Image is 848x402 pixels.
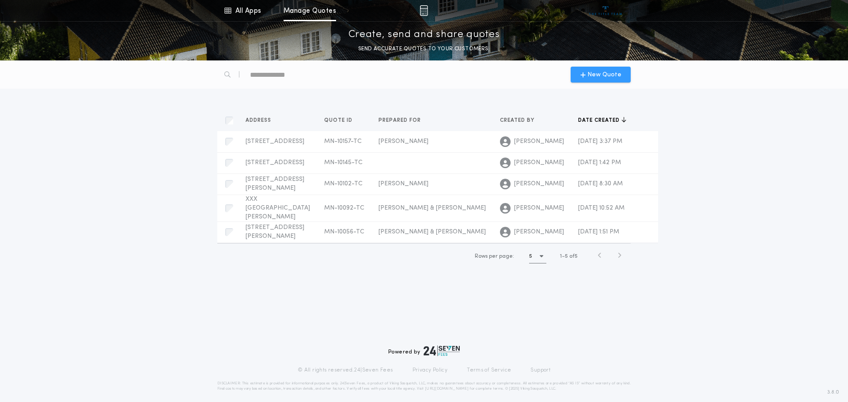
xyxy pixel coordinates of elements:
[217,381,631,391] p: DISCLAIMER: This estimate is provided for informational purposes only. 24|Seven Fees, a product o...
[246,159,304,166] span: [STREET_ADDRESS]
[514,180,564,188] span: [PERSON_NAME]
[529,252,532,261] h1: 5
[379,180,428,187] span: [PERSON_NAME]
[324,205,364,211] span: MN-10092-TC
[514,158,564,167] span: [PERSON_NAME]
[578,180,623,187] span: [DATE] 8:30 AM
[413,367,448,374] a: Privacy Policy
[571,67,631,83] button: New Quote
[560,254,562,259] span: 1
[500,117,536,124] span: Created by
[324,116,359,125] button: Quote ID
[530,367,550,374] a: Support
[529,249,546,263] button: 5
[324,159,363,166] span: MN-10145-TC
[246,138,304,145] span: [STREET_ADDRESS]
[514,204,564,213] span: [PERSON_NAME]
[420,5,428,16] img: img
[324,229,364,235] span: MN-10056-TC
[324,180,363,187] span: MN-10102-TC
[500,116,541,125] button: Created by
[569,252,578,260] span: of 5
[246,117,273,124] span: Address
[467,367,511,374] a: Terms of Service
[379,229,486,235] span: [PERSON_NAME] & [PERSON_NAME]
[514,137,564,146] span: [PERSON_NAME]
[827,388,839,396] span: 3.8.0
[379,205,486,211] span: [PERSON_NAME] & [PERSON_NAME]
[348,28,500,42] p: Create, send and share quotes
[358,45,490,53] p: SEND ACCURATE QUOTES TO YOUR CUSTOMERS.
[578,116,626,125] button: Date created
[578,117,621,124] span: Date created
[324,138,362,145] span: MN-10157-TC
[578,159,621,166] span: [DATE] 1:42 PM
[424,346,460,356] img: logo
[475,254,514,259] span: Rows per page:
[246,176,304,192] span: [STREET_ADDRESS][PERSON_NAME]
[379,117,423,124] span: Prepared for
[514,228,564,237] span: [PERSON_NAME]
[425,387,469,391] a: [URL][DOMAIN_NAME]
[246,224,304,240] span: [STREET_ADDRESS][PERSON_NAME]
[578,205,625,211] span: [DATE] 10:52 AM
[246,116,278,125] button: Address
[578,229,619,235] span: [DATE] 1:51 PM
[379,138,428,145] span: [PERSON_NAME]
[324,117,354,124] span: Quote ID
[589,6,622,15] img: vs-icon
[587,70,621,79] span: New Quote
[565,254,568,259] span: 5
[578,138,622,145] span: [DATE] 3:37 PM
[388,346,460,356] div: Powered by
[298,367,393,374] p: © All rights reserved. 24|Seven Fees
[246,196,310,220] span: XXX [GEOGRAPHIC_DATA][PERSON_NAME]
